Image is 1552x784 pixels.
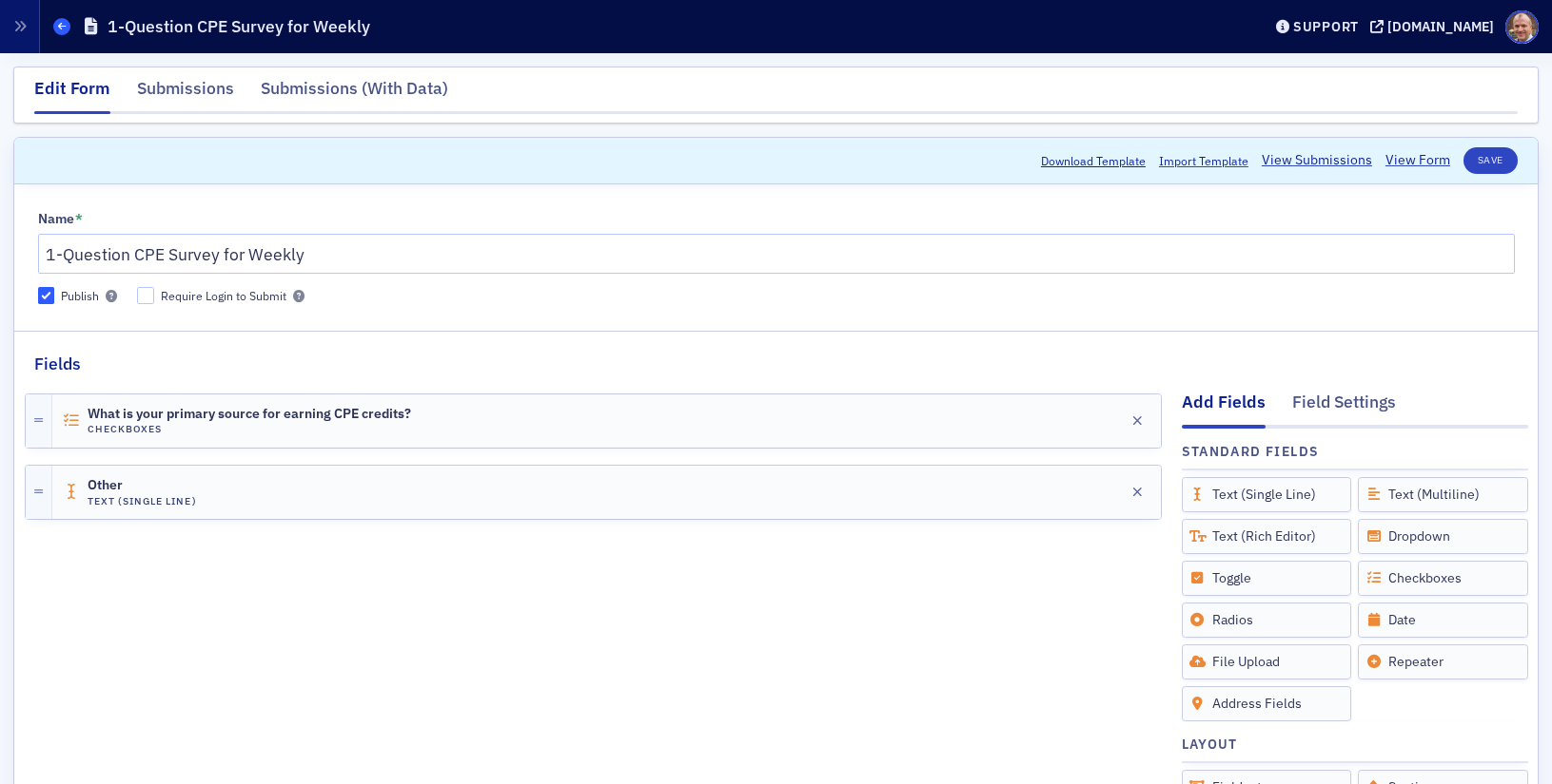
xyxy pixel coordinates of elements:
[1182,735,1238,755] h4: Layout
[1262,150,1372,170] a: View Submissions
[1387,18,1494,35] div: [DOMAIN_NAME]
[1182,686,1352,721] div: Address Fields
[88,495,197,507] h4: Text (Single Line)
[1370,20,1501,33] button: [DOMAIN_NAME]
[261,76,448,111] div: Submissions (With Data)
[1464,147,1518,174] button: Save
[1505,10,1539,44] span: Profile
[1385,150,1450,170] a: View Form
[1358,477,1528,512] div: Text (Multiline)
[1293,18,1359,35] div: Support
[88,407,411,422] span: What is your primary source for earning CPE credits?
[88,478,194,493] span: Other
[75,211,83,228] abbr: This field is required
[1159,152,1248,169] span: Import Template
[161,288,286,304] div: Require Login to Submit
[38,211,74,228] div: Name
[137,287,154,304] input: Require Login to Submit
[1358,602,1528,638] div: Date
[1182,390,1266,428] div: Add Fields
[34,352,81,376] h2: Fields
[1358,644,1528,679] div: Repeater
[61,288,99,304] div: Publish
[1182,602,1352,638] div: Radios
[1358,519,1528,554] div: Dropdown
[88,423,411,435] h4: Checkboxes
[38,287,55,304] input: Publish
[34,76,110,114] div: Edit Form
[137,76,234,111] div: Submissions
[1041,152,1146,169] button: Download Template
[1182,442,1320,462] h4: Standard Fields
[1182,644,1352,679] div: File Upload
[1292,390,1396,425] div: Field Settings
[1182,561,1352,596] div: Toggle
[1358,561,1528,596] div: Checkboxes
[1182,519,1352,554] div: Text (Rich Editor)
[1182,477,1352,512] div: Text (Single Line)
[108,15,370,38] h1: 1-Question CPE Survey for Weekly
